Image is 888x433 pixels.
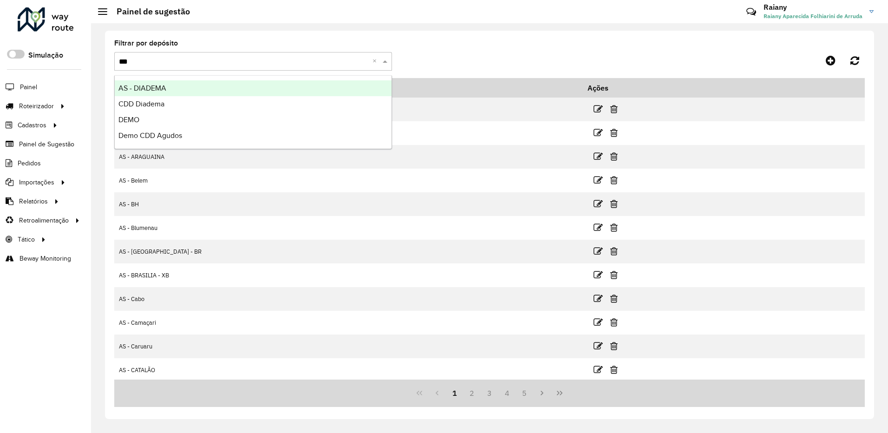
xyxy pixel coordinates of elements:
[19,216,69,225] span: Retroalimentação
[114,169,581,192] td: AS - Belem
[18,235,35,244] span: Tático
[498,384,516,402] button: 4
[594,150,603,163] a: Editar
[610,363,618,376] a: Excluir
[28,50,63,61] label: Simulação
[19,197,48,206] span: Relatórios
[610,292,618,305] a: Excluir
[610,245,618,257] a: Excluir
[446,384,464,402] button: 1
[594,316,603,328] a: Editar
[516,384,534,402] button: 5
[533,384,551,402] button: Next Page
[114,75,392,149] ng-dropdown-panel: Options list
[114,216,581,240] td: AS - Blumenau
[463,384,481,402] button: 2
[594,221,603,234] a: Editar
[610,150,618,163] a: Excluir
[372,56,380,67] span: Clear all
[610,126,618,139] a: Excluir
[610,103,618,115] a: Excluir
[594,292,603,305] a: Editar
[18,120,46,130] span: Cadastros
[594,245,603,257] a: Editar
[594,269,603,281] a: Editar
[481,384,498,402] button: 3
[594,340,603,352] a: Editar
[581,78,637,98] th: Ações
[114,335,581,358] td: AS - Caruaru
[610,269,618,281] a: Excluir
[20,254,71,263] span: Beway Monitoring
[610,174,618,186] a: Excluir
[764,12,862,20] span: Raiany Aparecida Folhiarini de Arruda
[114,145,581,169] td: AS - ARAGUAINA
[18,158,41,168] span: Pedidos
[107,7,190,17] h2: Painel de sugestão
[741,2,761,22] a: Contato Rápido
[114,358,581,382] td: AS - CATALÃO
[610,340,618,352] a: Excluir
[594,103,603,115] a: Editar
[594,174,603,186] a: Editar
[610,221,618,234] a: Excluir
[594,197,603,210] a: Editar
[118,131,182,139] span: Demo CDD Agudos
[594,363,603,376] a: Editar
[118,100,164,108] span: CDD Diadema
[19,177,54,187] span: Importações
[114,240,581,263] td: AS - [GEOGRAPHIC_DATA] - BR
[610,197,618,210] a: Excluir
[114,263,581,287] td: AS - BRASILIA - XB
[764,3,862,12] h3: Raiany
[19,139,74,149] span: Painel de Sugestão
[118,116,139,124] span: DEMO
[114,287,581,311] td: AS - Cabo
[114,38,178,49] label: Filtrar por depósito
[20,82,37,92] span: Painel
[551,384,568,402] button: Last Page
[118,84,166,92] span: AS - DIADEMA
[114,192,581,216] td: AS - BH
[19,101,54,111] span: Roteirizador
[610,316,618,328] a: Excluir
[594,126,603,139] a: Editar
[114,311,581,335] td: AS - Camaçari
